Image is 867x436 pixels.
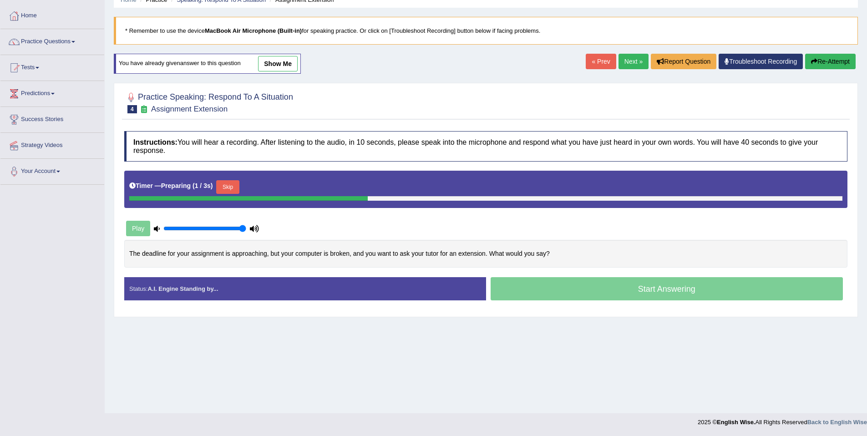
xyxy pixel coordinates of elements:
blockquote: * Remember to use the device for speaking practice. Or click on [Troubleshoot Recording] button b... [114,17,858,45]
strong: A.I. Engine Standing by... [147,285,218,292]
small: Exam occurring question [139,105,149,114]
a: Strategy Videos [0,133,104,156]
a: Troubleshoot Recording [719,54,803,69]
b: Preparing [161,182,191,189]
div: 2025 © All Rights Reserved [698,413,867,426]
button: Skip [216,180,239,194]
button: Report Question [651,54,716,69]
strong: English Wise. [717,419,755,426]
a: Your Account [0,159,104,182]
a: show me [258,56,298,71]
div: The deadline for your assignment is approaching, but your computer is broken, and you want to ask... [124,240,847,268]
h4: You will hear a recording. After listening to the audio, in 10 seconds, please speak into the mic... [124,131,847,162]
b: Instructions: [133,138,177,146]
small: Assignment Extension [151,105,228,113]
a: Success Stories [0,107,104,130]
a: Next » [619,54,649,69]
b: ) [211,182,213,189]
a: Predictions [0,81,104,104]
a: Home [0,3,104,26]
b: ( [193,182,195,189]
b: 1 / 3s [195,182,211,189]
button: Re-Attempt [805,54,856,69]
a: « Prev [586,54,616,69]
div: Status: [124,277,486,300]
span: 4 [127,105,137,113]
a: Tests [0,55,104,78]
b: MacBook Air Microphone (Built-in) [205,27,302,34]
a: Back to English Wise [807,419,867,426]
div: You have already given answer to this question [114,54,301,74]
a: Practice Questions [0,29,104,52]
h5: Timer — [129,183,213,189]
h2: Practice Speaking: Respond To A Situation [124,91,293,113]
